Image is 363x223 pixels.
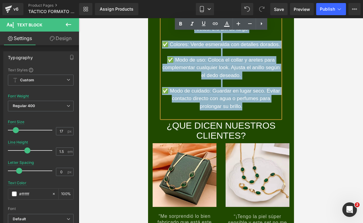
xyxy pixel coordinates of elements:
[348,3,361,15] button: More
[14,39,132,60] font: ✅ Modo de uso: Coloca el collar y aretes para complementar cualquier look. Ajusta el anillo según...
[8,140,28,144] div: Line Height
[59,189,73,199] div: %
[14,70,132,91] font: ✅ Modo de cuidado: Guardar en lugar seco. Evitar contacto directo con agua o perfumes para prolon...
[316,3,346,15] button: Publish
[79,3,92,15] a: New Library
[8,160,34,165] div: Letter Spacing
[20,78,34,83] b: Custom
[342,202,357,217] iframe: Intercom live chat
[8,67,74,72] div: Text Styles
[8,120,25,124] div: Font Size
[14,23,132,29] font: ✅ Colores: Verde esmeralda con detalles dorados.
[67,129,73,133] span: px
[8,181,26,185] div: Text Color
[290,3,314,15] a: Preview
[2,3,23,15] a: v6
[28,3,89,8] a: Product Pages
[355,202,360,207] span: 2
[13,217,26,222] i: Default
[320,7,335,12] span: Publish
[256,3,268,15] button: Redo
[28,9,78,14] span: TÁCTICO FORMATO MÁRMOL
[46,8,100,14] font: Aretes: 2.5 cm de largo
[8,207,74,211] div: Font
[41,32,80,45] a: Design
[13,103,35,108] b: Regular 400
[294,6,310,12] span: Preview
[274,6,284,12] span: Save
[241,3,253,15] button: Undo
[12,5,20,13] div: v6
[67,150,73,154] span: em
[100,7,133,12] div: Assign Products
[67,170,73,174] span: px
[19,191,49,197] input: Color
[17,22,42,27] span: Text Block
[8,52,33,60] div: Typography
[8,94,29,98] div: Font Weight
